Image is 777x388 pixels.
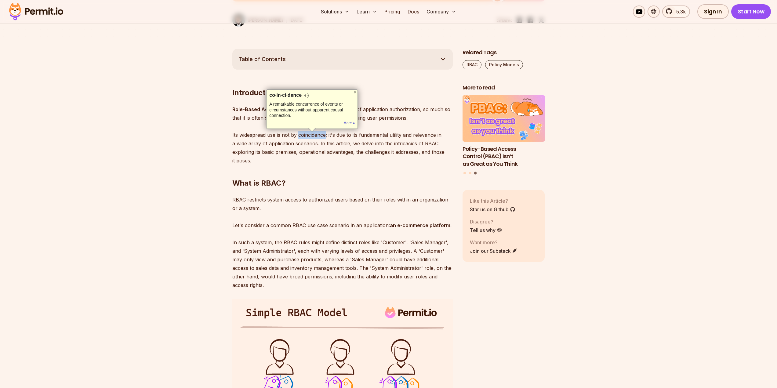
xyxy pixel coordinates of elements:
[232,179,286,187] strong: What is RBAC?
[463,60,481,69] a: RBAC
[318,5,352,18] button: Solutions
[470,206,515,213] a: Star us on Github
[232,105,453,165] p: is a cornerstone of application authorization, so much so that it is often synonymous with the co...
[232,195,453,289] p: RBAC restricts system access to authorized users based on their roles within an organization or a...
[470,227,502,234] a: Tell us why
[463,145,545,168] h3: Policy-Based Access Control (PBAC) Isn’t as Great as You Think
[405,5,422,18] a: Docs
[474,172,477,174] button: Go to slide 3
[6,1,66,22] img: Permit logo
[469,172,471,174] button: Go to slide 2
[731,4,771,19] a: Start Now
[470,218,502,225] p: Disagree?
[485,60,523,69] a: Policy Models
[232,49,453,70] button: Table of Contents
[390,222,450,228] strong: an e-commerce platform
[238,55,286,63] span: Table of Contents
[697,4,729,19] a: Sign In
[470,247,517,255] a: Join our Substack
[470,239,517,246] p: Want more?
[463,95,545,142] img: Policy-Based Access Control (PBAC) Isn’t as Great as You Think
[662,5,690,18] a: 5.3k
[463,49,545,56] h2: Related Tags
[463,172,466,174] button: Go to slide 1
[463,95,545,175] div: Posts
[470,197,515,205] p: Like this Article?
[673,8,686,15] span: 5.3k
[463,95,545,168] li: 3 of 3
[424,5,459,18] button: Company
[232,88,277,97] strong: Introduction
[382,5,403,18] a: Pricing
[463,95,545,168] a: Policy-Based Access Control (PBAC) Isn’t as Great as You ThinkPolicy-Based Access Control (PBAC) ...
[354,5,379,18] button: Learn
[463,84,545,92] h2: More to read
[232,106,317,112] strong: Role-Based Access Control (RBAC)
